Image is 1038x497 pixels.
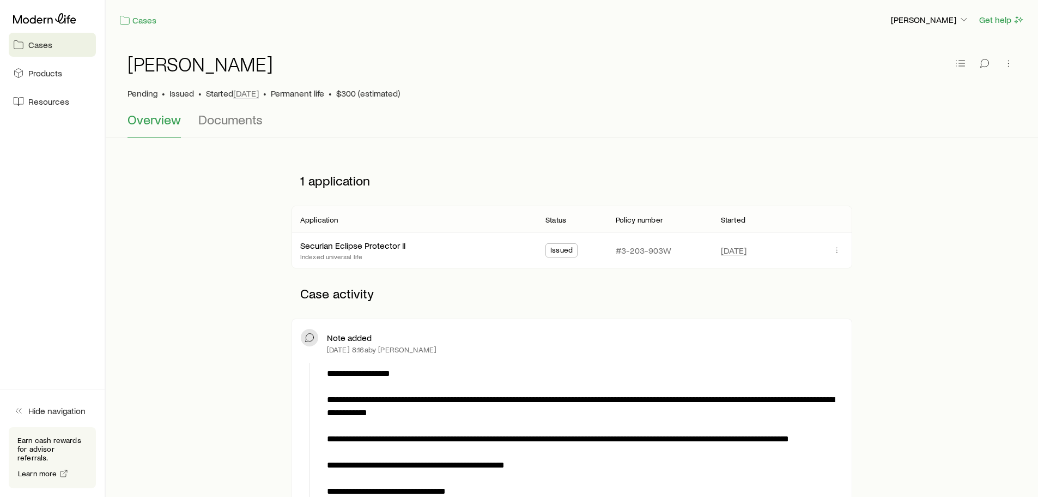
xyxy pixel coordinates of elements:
span: • [329,88,332,99]
button: Get help [979,14,1025,26]
span: $300 (estimated) [336,88,400,99]
span: • [162,88,165,99]
span: [DATE] [721,245,746,256]
a: Cases [9,33,96,57]
span: • [198,88,202,99]
div: Securian Eclipse Protector II [300,240,405,252]
p: Pending [128,88,157,99]
p: Application [300,215,338,224]
p: Case activity [292,277,852,310]
span: Learn more [18,470,57,477]
span: Documents [198,112,263,127]
a: Cases [119,14,157,27]
p: Policy number [616,215,663,224]
a: Securian Eclipse Protector II [300,240,405,250]
p: Permanent life [271,88,324,99]
p: #3-203-903W [616,245,671,256]
span: Resources [28,96,69,107]
a: Products [9,61,96,85]
h1: [PERSON_NAME] [128,53,273,75]
p: Started [206,88,259,99]
button: Hide navigation [9,399,96,423]
p: Started [721,215,745,224]
p: Note added [327,332,372,343]
span: [DATE] [233,88,259,99]
button: [PERSON_NAME] [890,14,970,27]
p: [PERSON_NAME] [891,14,969,25]
p: Indexed universal life [300,252,405,261]
div: Case details tabs [128,112,1016,138]
div: Earn cash rewards for advisor referrals.Learn more [9,427,96,488]
span: • [263,88,266,99]
p: Earn cash rewards for advisor referrals. [17,436,87,462]
span: Issued [550,245,573,257]
span: Overview [128,112,181,127]
p: Status [545,215,566,224]
span: Cases [28,39,52,50]
a: Resources [9,89,96,113]
span: Issued [169,88,194,99]
span: Products [28,68,62,79]
p: [DATE] 8:16a by [PERSON_NAME] [327,345,436,354]
p: 1 application [292,164,852,197]
span: Hide navigation [28,405,86,416]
